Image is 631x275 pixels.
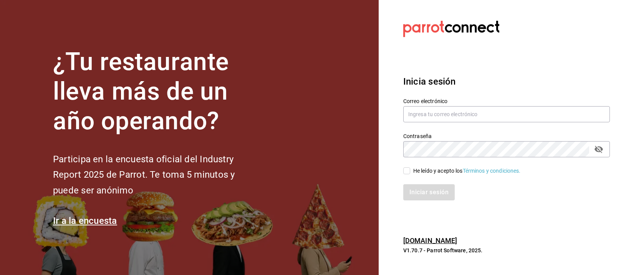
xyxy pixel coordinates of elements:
a: Ir a la encuesta [53,215,117,226]
input: Ingresa tu correo electrónico [403,106,610,122]
a: Términos y condiciones. [463,168,521,174]
h3: Inicia sesión [403,75,610,88]
h1: ¿Tu restaurante lleva más de un año operando? [53,47,260,136]
label: Contraseña [403,133,610,139]
label: Correo electrónico [403,98,610,104]
a: [DOMAIN_NAME] [403,237,457,245]
button: passwordField [592,143,605,156]
h2: Participa en la encuesta oficial del Industry Report 2025 de Parrot. Te toma 5 minutos y puede se... [53,152,260,198]
div: He leído y acepto los [413,167,521,175]
p: V1.70.7 - Parrot Software, 2025. [403,247,610,254]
